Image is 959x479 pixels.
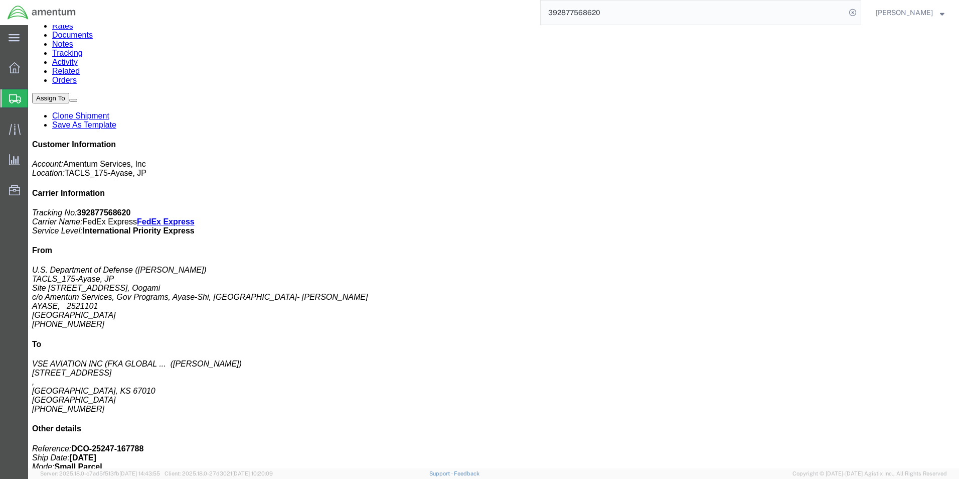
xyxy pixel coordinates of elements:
span: [DATE] 10:20:09 [232,470,273,476]
span: Claudia Fernandez [876,7,933,18]
a: Support [429,470,454,476]
iframe: FS Legacy Container [28,25,959,468]
input: Search for shipment number, reference number [541,1,846,25]
span: Client: 2025.18.0-27d3021 [165,470,273,476]
span: Copyright © [DATE]-[DATE] Agistix Inc., All Rights Reserved [792,469,947,478]
span: Server: 2025.18.0-c7ad5f513fb [40,470,160,476]
img: logo [7,5,76,20]
button: [PERSON_NAME] [875,7,945,19]
span: [DATE] 14:43:55 [119,470,160,476]
a: Feedback [454,470,479,476]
